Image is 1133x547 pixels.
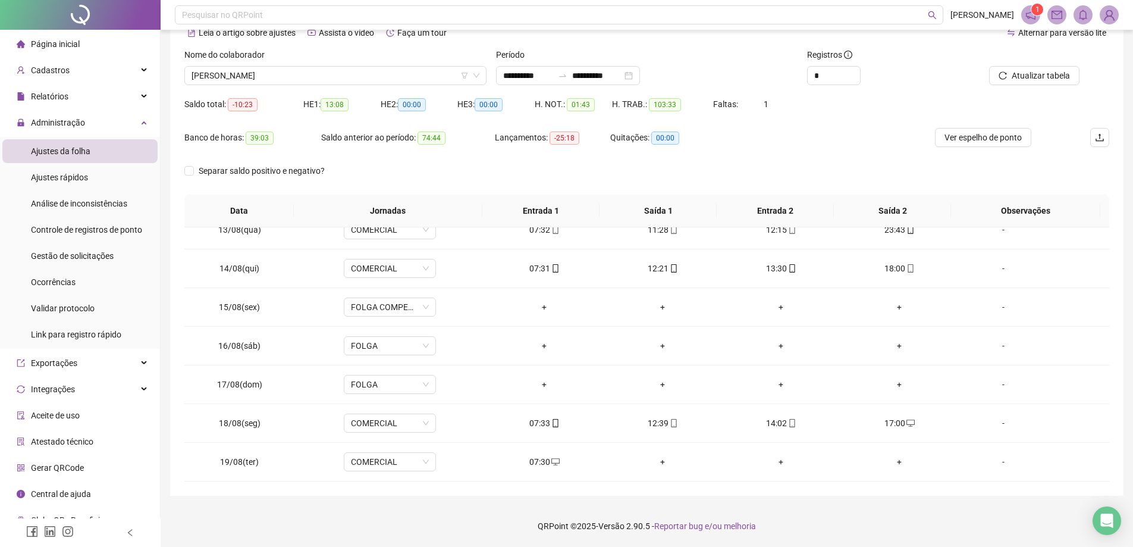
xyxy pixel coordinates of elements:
[732,378,831,391] div: +
[126,529,134,537] span: left
[381,98,458,111] div: HE 2:
[550,458,560,466] span: desktop
[495,339,594,352] div: +
[31,146,90,156] span: Ajustes da folha
[1035,5,1040,14] span: 1
[787,226,796,234] span: mobile
[834,195,951,227] th: Saída 2
[968,339,1038,352] div: -
[613,378,713,391] div: +
[613,455,713,468] div: +
[535,98,612,111] div: H. NOT.:
[194,164,329,177] span: Separar saldo positivo e negativo?
[968,455,1038,468] div: -
[558,71,567,80] span: swap-right
[17,385,25,393] span: sync
[418,132,445,145] span: 74:44
[1052,10,1062,20] span: mail
[184,195,294,227] th: Data
[218,341,261,351] span: 16/08(sáb)
[495,262,594,275] div: 07:31
[31,39,80,49] span: Página inicial
[850,223,949,236] div: 23:43
[31,463,84,473] span: Gerar QRCode
[1093,507,1121,535] div: Open Intercom Messenger
[192,67,479,85] span: EDNEI KAUÃ FARIA COSTA
[928,11,937,20] span: search
[184,48,272,61] label: Nome do colaborador
[613,417,713,430] div: 12:39
[461,72,468,79] span: filter
[217,380,262,389] span: 17/08(dom)
[495,378,594,391] div: +
[968,223,1038,236] div: -
[732,339,831,352] div: +
[17,359,25,367] span: export
[17,516,25,524] span: gift
[220,457,259,467] span: 19/08(ter)
[764,99,768,109] span: 1
[219,264,259,273] span: 14/08(qui)
[218,225,261,235] span: 13/08(qua)
[351,260,429,277] span: COMERCIAL
[850,417,949,430] div: 17:00
[550,132,579,145] span: -25:18
[307,29,316,37] span: youtube
[351,337,429,355] span: FOLGA
[807,48,852,61] span: Registros
[558,71,567,80] span: to
[31,199,127,208] span: Análise de inconsistências
[397,28,447,37] span: Faça um tour
[351,376,429,393] span: FOLGA
[482,195,600,227] th: Entrada 1
[386,29,394,37] span: history
[321,98,349,111] span: 13:08
[968,378,1038,391] div: -
[31,277,76,287] span: Ocorrências
[351,453,429,471] span: COMERCIAL
[31,437,93,446] span: Atestado técnico
[17,118,25,127] span: lock
[905,264,915,273] span: mobile
[457,98,535,111] div: HE 3:
[850,378,949,391] div: +
[475,98,503,111] span: 00:00
[1018,28,1106,37] span: Alternar para versão lite
[31,358,77,368] span: Exportações
[550,419,560,427] span: mobile
[613,339,713,352] div: +
[668,264,678,273] span: mobile
[905,419,915,427] span: desktop
[1078,10,1088,20] span: bell
[303,98,381,111] div: HE 1:
[613,301,713,314] div: +
[1012,69,1070,82] span: Atualizar tabela
[850,301,949,314] div: +
[187,29,196,37] span: file-text
[17,464,25,472] span: qrcode
[905,226,915,234] span: mobile
[567,98,595,111] span: 01:43
[184,131,321,145] div: Banco de horas:
[17,490,25,498] span: info-circle
[1095,133,1104,142] span: upload
[44,526,56,537] span: linkedin
[495,301,594,314] div: +
[787,419,796,427] span: mobile
[1007,29,1015,37] span: swap
[321,131,495,145] div: Saldo anterior ao período:
[495,131,610,145] div: Lançamentos:
[649,98,681,111] span: 103:33
[351,414,429,432] span: COMERCIAL
[732,301,831,314] div: +
[398,98,426,111] span: 00:00
[950,8,1014,21] span: [PERSON_NAME]
[850,262,949,275] div: 18:00
[968,262,1038,275] div: -
[496,48,532,61] label: Período
[717,195,834,227] th: Entrada 2
[294,195,482,227] th: Jornadas
[612,98,713,111] div: H. TRAB.:
[850,339,949,352] div: +
[199,28,296,37] span: Leia o artigo sobre ajustes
